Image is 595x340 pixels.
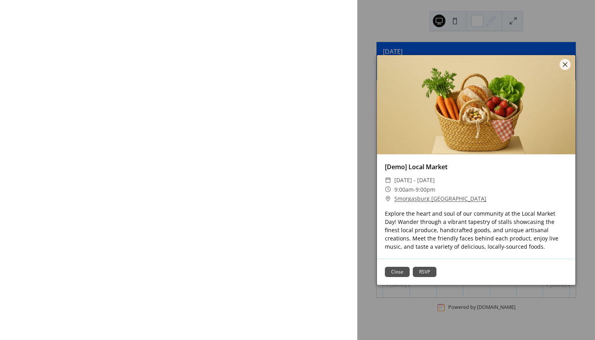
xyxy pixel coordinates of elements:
[385,194,391,203] div: ​
[394,194,486,203] a: Smorgasburg [GEOGRAPHIC_DATA]
[414,186,416,193] span: -
[385,185,391,194] div: ​
[385,176,391,185] div: ​
[377,162,575,172] div: [Demo] Local Market
[377,209,575,251] div: Explore the heart and soul of our community at the Local Market Day! Wander through a vibrant tap...
[394,186,414,193] span: 9:00am
[413,267,436,277] button: RSVP
[394,176,435,185] span: [DATE] - [DATE]
[385,267,410,277] button: Close
[416,186,435,193] span: 9:00pm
